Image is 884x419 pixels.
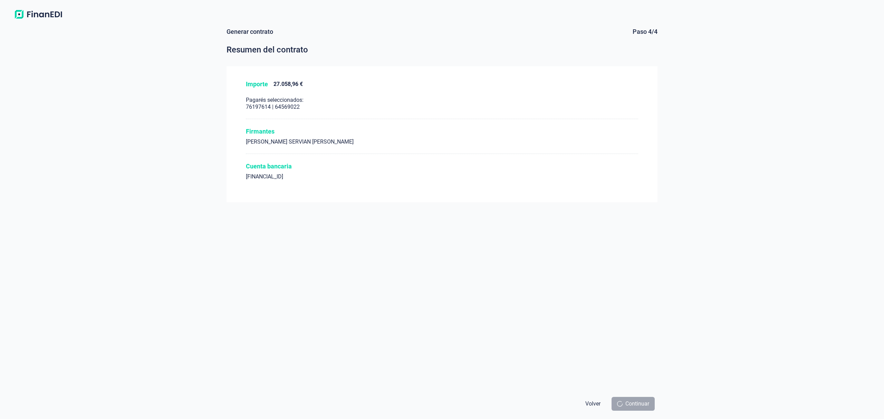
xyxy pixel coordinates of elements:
[585,400,600,408] span: Volver
[246,127,638,136] div: Firmantes
[580,397,606,411] button: Volver
[227,44,657,55] div: Resumen del contrato
[246,80,268,88] div: Importe
[246,173,638,180] div: [FINANCIAL_ID]
[11,8,66,21] img: Logo de aplicación
[246,97,638,104] div: Pagarés seleccionados:
[227,28,273,36] div: Generar contrato
[633,28,657,36] div: Paso 4/4
[246,138,638,145] div: [PERSON_NAME] SERVIAN [PERSON_NAME]
[273,81,303,88] div: 27.058,96 €
[246,162,638,170] div: Cuenta bancaria
[246,104,638,110] div: 76197614 | 64569022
